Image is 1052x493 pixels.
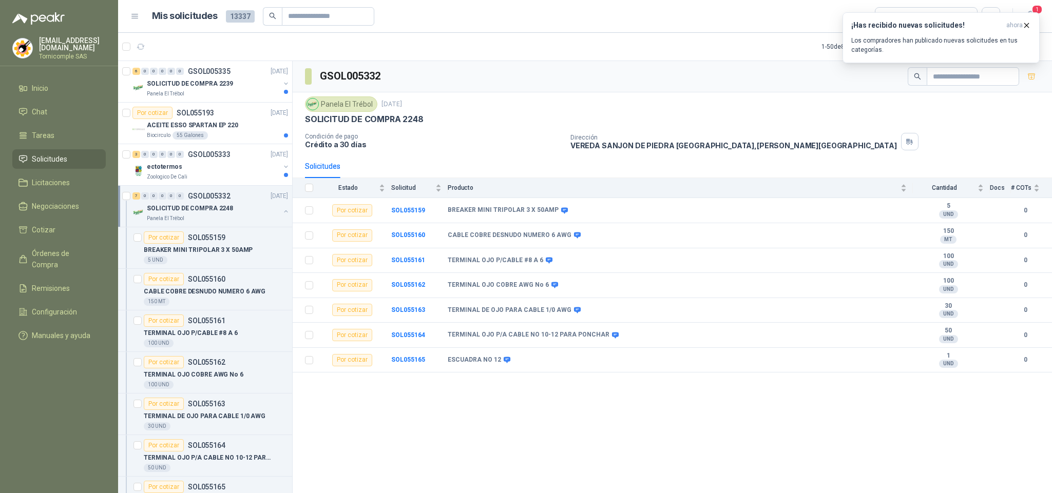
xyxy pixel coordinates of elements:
a: Órdenes de Compra [12,244,106,274]
span: Cantidad [913,184,976,191]
div: 0 [167,68,175,75]
b: 0 [1011,255,1040,265]
a: Licitaciones [12,173,106,192]
div: 7 [132,192,140,200]
img: Company Logo [13,38,32,58]
div: Por cotizar [332,354,372,366]
div: 5 UND [144,256,167,264]
a: Chat [12,102,106,122]
span: Chat [32,106,47,117]
p: [DATE] [271,191,288,201]
div: 0 [167,192,175,200]
span: search [914,73,921,80]
b: 150 [913,227,984,235]
div: 0 [141,68,149,75]
p: SOL055162 [188,359,225,366]
a: SOL055164 [391,331,425,339]
div: Por cotizar [132,107,173,119]
b: 0 [1011,230,1040,240]
p: SOL055164 [188,442,225,449]
div: 1 - 50 de 8289 [821,38,888,55]
p: TERMINAL DE OJO PARA CABLE 1/0 AWG [144,411,265,421]
span: Solicitudes [32,153,67,165]
b: SOL055163 [391,306,425,313]
img: Company Logo [307,98,318,110]
p: [EMAIL_ADDRESS][DOMAIN_NAME] [39,37,106,51]
b: BREAKER MINI TRIPOLAR 3 X 50AMP [448,206,559,214]
b: 100 [913,252,984,261]
span: Remisiones [32,283,70,294]
a: SOL055162 [391,281,425,288]
b: 0 [1011,330,1040,340]
div: 0 [150,192,158,200]
div: 0 [176,151,184,158]
p: [DATE] [271,67,288,76]
div: Por cotizar [144,439,184,451]
a: 7 0 0 0 0 0 GSOL005332[DATE] Company LogoSOLICITUD DE COMPRA 2248Panela El Trébol [132,190,290,223]
a: Cotizar [12,220,106,240]
b: 30 [913,302,984,310]
p: Tornicomple SAS [39,53,106,60]
p: Crédito a 30 días [305,140,562,149]
a: Manuales y ayuda [12,326,106,345]
div: Solicitudes [305,161,340,172]
b: 0 [1011,355,1040,365]
p: SOL055161 [188,317,225,324]
div: Todas [882,11,903,22]
p: SOL055193 [177,109,214,116]
div: 100 UND [144,339,174,347]
p: GSOL005332 [188,192,231,200]
p: TERMINAL OJO P/CABLE #8 A 6 [144,328,238,338]
a: Solicitudes [12,149,106,169]
div: UND [939,360,958,368]
a: SOL055165 [391,356,425,363]
div: 100 UND [144,381,174,389]
a: Remisiones [12,279,106,298]
a: Tareas [12,126,106,145]
a: 3 0 0 0 0 0 GSOL005333[DATE] Company LogoectotermosZoologico De Cali [132,148,290,181]
div: Por cotizar [332,229,372,242]
div: 0 [159,151,166,158]
a: Por cotizarSOL055160CABLE COBRE DESNUDO NUMERO 6 AWG150 MT [118,269,292,310]
div: Por cotizar [144,231,184,244]
b: 50 [913,327,984,335]
th: Solicitud [391,178,448,198]
p: SOLICITUD DE COMPRA 2239 [147,79,233,89]
p: SOL055159 [188,234,225,241]
b: SOL055159 [391,207,425,214]
p: CABLE COBRE DESNUDO NUMERO 6 AWG [144,287,265,297]
b: TERMINAL OJO COBRE AWG No 6 [448,281,549,289]
a: Por cotizarSOL055193[DATE] Company LogoACEITE ESSO SPARTAN EP 220Biocirculo55 Galones [118,103,292,144]
p: Los compradores han publicado nuevas solicitudes en tus categorías. [851,36,1031,54]
b: TERMINAL OJO P/A CABLE NO 10-12 PARA PONCHAR [448,331,609,339]
p: SOLICITUD DE COMPRA 2248 [305,114,424,125]
div: 6 [132,68,140,75]
p: TERMINAL OJO P/A CABLE NO 10-12 PARA PONCHAR [144,453,272,463]
button: ¡Has recibido nuevas solicitudes!ahora Los compradores han publicado nuevas solicitudes en tus ca... [843,12,1040,63]
p: Biocirculo [147,131,170,140]
h3: GSOL005332 [320,68,382,84]
th: Docs [990,178,1011,198]
span: # COTs [1011,184,1031,191]
span: Órdenes de Compra [32,248,96,270]
b: 0 [1011,280,1040,290]
a: Configuración [12,302,106,322]
a: SOL055161 [391,257,425,264]
a: SOL055160 [391,231,425,239]
img: Company Logo [132,123,145,135]
p: GSOL005333 [188,151,231,158]
p: SOLICITUD DE COMPRA 2248 [147,204,233,213]
img: Company Logo [132,165,145,177]
b: TERMINAL OJO P/CABLE #8 A 6 [448,257,543,265]
a: Por cotizarSOL055161TERMINAL OJO P/CABLE #8 A 6100 UND [118,310,292,352]
div: UND [939,210,958,219]
p: BREAKER MINI TRIPOLAR 3 X 50AMP [144,245,253,255]
div: MT [940,235,957,244]
a: 6 0 0 0 0 0 GSOL005335[DATE] Company LogoSOLICITUD DE COMPRA 2239Panela El Trébol [132,65,290,98]
div: Panela El Trébol [305,96,377,112]
th: Producto [448,178,913,198]
th: Estado [319,178,391,198]
p: SOL055165 [188,483,225,490]
b: ESCUADRA NO 12 [448,356,501,364]
div: 0 [150,68,158,75]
